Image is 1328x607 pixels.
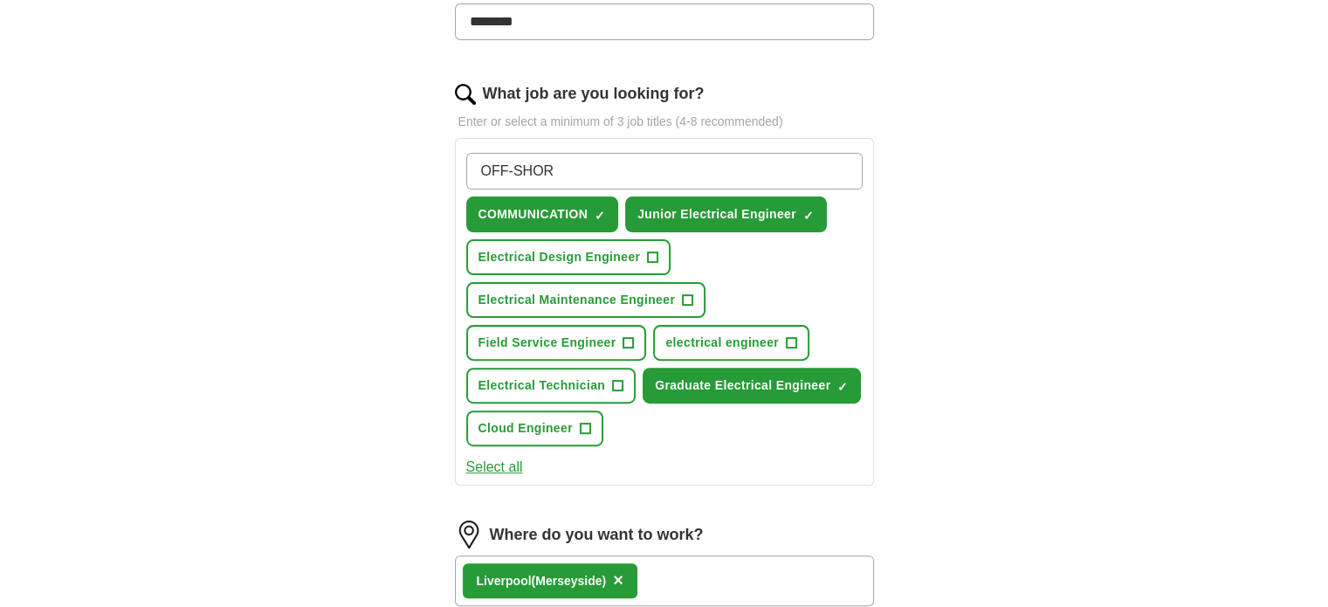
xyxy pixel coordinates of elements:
span: Graduate Electrical Engineer [655,376,830,395]
button: electrical engineer [653,325,809,361]
img: search.png [455,84,476,105]
label: What job are you looking for? [483,82,705,106]
button: Graduate Electrical Engineer✓ [643,368,861,404]
button: Field Service Engineer [466,325,647,361]
button: Cloud Engineer [466,410,603,446]
button: COMMUNICATION✓ [466,197,619,232]
button: × [613,568,623,594]
span: Cloud Engineer [478,419,573,438]
div: pool [477,572,607,590]
img: location.png [455,521,483,548]
strong: Liver [477,574,506,588]
button: Select all [466,457,523,478]
span: Field Service Engineer [478,334,616,352]
span: Electrical Design Engineer [478,248,641,266]
span: ✓ [595,209,605,223]
span: ✓ [837,380,848,394]
input: Type a job title and press enter [466,153,863,190]
button: Electrical Maintenance Engineer [466,282,706,318]
button: Junior Electrical Engineer✓ [625,197,827,232]
label: Where do you want to work? [490,523,704,547]
span: ✓ [803,209,814,223]
span: Electrical Technician [478,376,606,395]
span: electrical engineer [665,334,779,352]
span: COMMUNICATION [478,205,588,224]
span: Electrical Maintenance Engineer [478,291,676,309]
span: × [613,570,623,590]
button: Electrical Technician [466,368,636,404]
p: Enter or select a minimum of 3 job titles (4-8 recommended) [455,113,874,131]
span: Junior Electrical Engineer [637,205,796,224]
span: (Merseyside) [532,574,607,588]
button: Electrical Design Engineer [466,239,671,275]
